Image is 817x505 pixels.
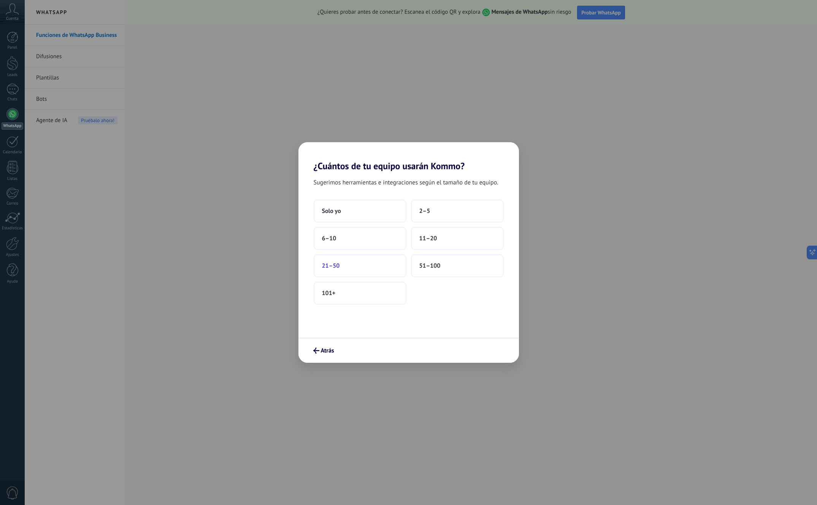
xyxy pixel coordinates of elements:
button: 6–10 [314,227,406,250]
span: Atrás [321,348,334,353]
button: 21–50 [314,254,406,277]
span: 2–5 [419,207,430,215]
span: 101+ [322,289,336,297]
button: 11–20 [411,227,504,250]
span: 11–20 [419,235,437,242]
button: 101+ [314,282,406,305]
span: Sugerimos herramientas e integraciones según el tamaño de tu equipo. [314,178,498,187]
button: 51–100 [411,254,504,277]
button: 2–5 [411,200,504,222]
span: Solo yo [322,207,341,215]
button: Solo yo [314,200,406,222]
button: Atrás [310,344,338,357]
span: 6–10 [322,235,336,242]
span: 51–100 [419,262,441,270]
h2: ¿Cuántos de tu equipo usarán Kommo? [298,142,519,172]
span: 21–50 [322,262,340,270]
